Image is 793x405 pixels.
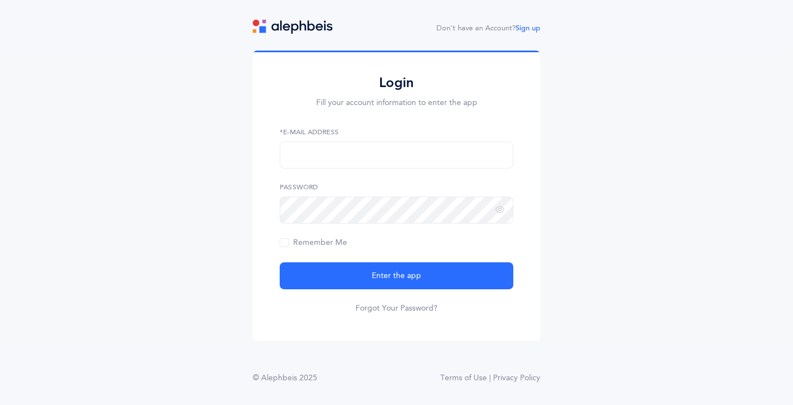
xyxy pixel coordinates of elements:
div: Don't have an Account? [436,23,540,34]
label: *E-Mail Address [280,127,513,137]
label: Password [280,182,513,192]
button: Enter the app [280,262,513,289]
img: logo.svg [253,20,332,34]
div: © Alephbeis 2025 [253,372,317,384]
p: Fill your account information to enter the app [280,97,513,109]
a: Forgot Your Password? [356,303,437,314]
a: Sign up [516,24,540,32]
span: Enter the app [372,270,421,282]
h2: Login [280,74,513,92]
a: Terms of Use | Privacy Policy [440,372,540,384]
span: Remember Me [280,238,347,247]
